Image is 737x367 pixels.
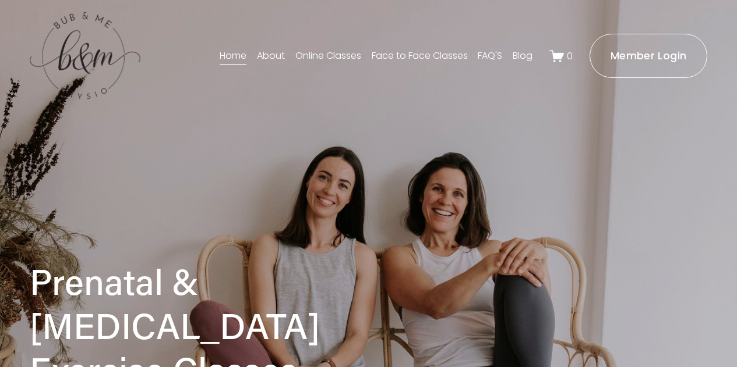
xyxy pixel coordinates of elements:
img: bubandme [30,11,140,101]
a: Online Classes [295,47,361,65]
span: 0 [567,49,573,63]
a: About [257,47,285,65]
a: Home [220,47,246,65]
a: FAQ'S [478,47,502,65]
ms-portal-inner: Member Login [611,49,686,63]
a: 0 items in cart [549,49,573,63]
a: Blog [513,47,533,65]
a: Face to Face Classes [372,47,468,65]
a: Member Login [590,34,708,78]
